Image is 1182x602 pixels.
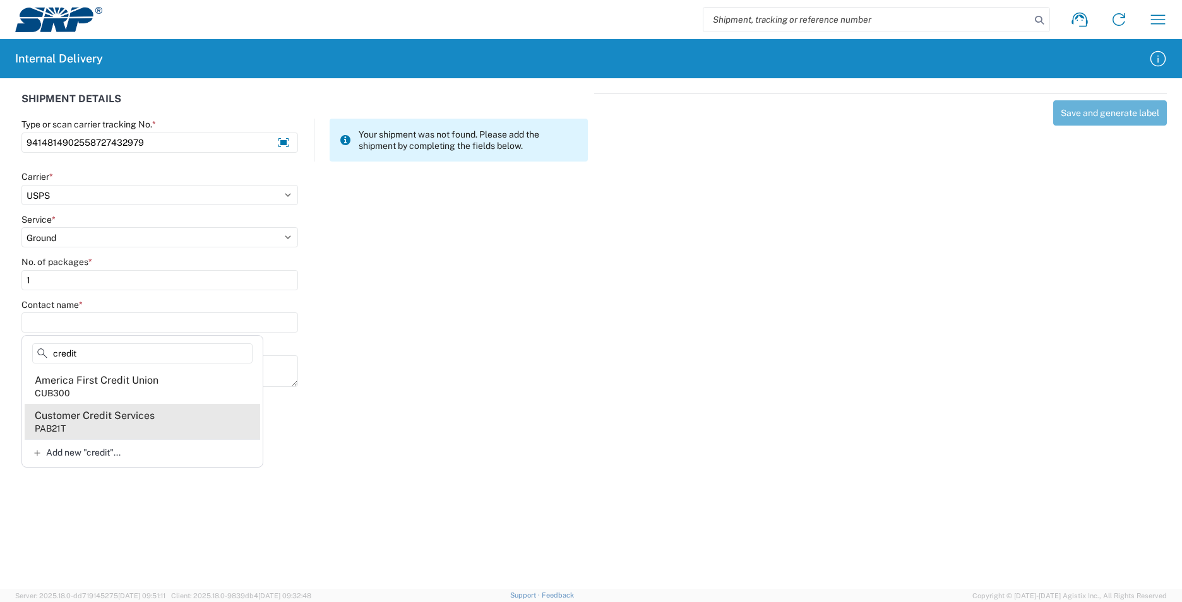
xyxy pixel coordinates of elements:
h2: Internal Delivery [15,51,103,66]
a: Feedback [542,591,574,599]
img: srp [15,7,102,32]
span: Add new "credit"... [46,447,121,458]
div: SHIPMENT DETAILS [21,93,588,119]
span: [DATE] 09:32:48 [258,592,311,599]
div: CUB300 [35,387,70,399]
label: No. of packages [21,256,92,268]
label: Contact name [21,299,83,310]
label: Type or scan carrier tracking No. [21,119,156,130]
span: Client: 2025.18.0-9839db4 [171,592,311,599]
span: [DATE] 09:51:11 [118,592,165,599]
label: Carrier [21,171,53,182]
div: America First Credit Union [35,374,158,387]
span: Your shipment was not found. Please add the shipment by completing the fields below. [359,129,578,151]
div: PAB21T [35,423,66,434]
a: Support [510,591,542,599]
label: Service [21,214,56,225]
input: Shipment, tracking or reference number [703,8,1030,32]
span: Copyright © [DATE]-[DATE] Agistix Inc., All Rights Reserved [972,590,1167,601]
div: Customer Credit Services [35,409,155,423]
span: Server: 2025.18.0-dd719145275 [15,592,165,599]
